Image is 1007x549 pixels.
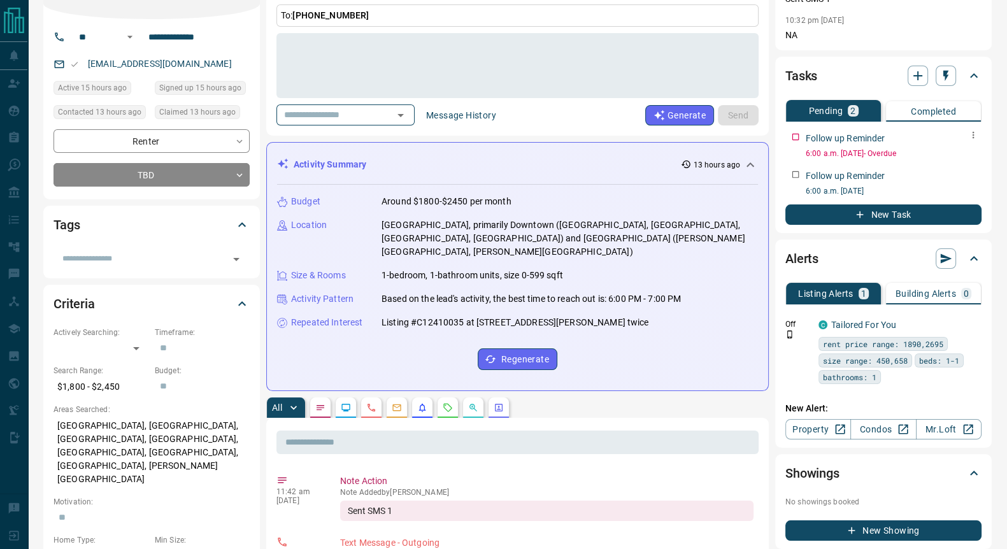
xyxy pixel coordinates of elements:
[785,248,818,269] h2: Alerts
[392,403,402,413] svg: Emails
[785,419,851,439] a: Property
[785,458,982,488] div: Showings
[294,158,366,171] p: Activity Summary
[494,403,504,413] svg: Agent Actions
[806,132,885,145] p: Follow up Reminder
[54,81,148,99] div: Mon Oct 13 2025
[785,61,982,91] div: Tasks
[340,488,753,497] p: Note Added by [PERSON_NAME]
[818,320,827,329] div: condos.ca
[785,29,982,42] p: NA
[54,289,250,319] div: Criteria
[694,159,740,171] p: 13 hours ago
[785,496,982,508] p: No showings booked
[911,107,956,116] p: Completed
[478,348,557,370] button: Regenerate
[964,289,969,298] p: 0
[798,289,853,298] p: Listing Alerts
[276,487,321,496] p: 11:42 am
[340,474,753,488] p: Note Action
[155,365,250,376] p: Budget:
[70,60,79,69] svg: Email Valid
[54,327,148,338] p: Actively Searching:
[382,316,649,329] p: Listing #C12410035 at [STREET_ADDRESS][PERSON_NAME] twice
[54,210,250,240] div: Tags
[155,81,250,99] div: Mon Oct 13 2025
[916,419,982,439] a: Mr.Loft
[785,330,794,339] svg: Push Notification Only
[54,534,148,546] p: Home Type:
[276,4,759,27] p: To:
[54,215,80,235] h2: Tags
[341,403,351,413] svg: Lead Browsing Activity
[443,403,453,413] svg: Requests
[54,496,250,508] p: Motivation:
[785,66,817,86] h2: Tasks
[276,496,321,505] p: [DATE]
[785,16,844,25] p: 10:32 pm [DATE]
[785,318,811,330] p: Off
[340,501,753,521] div: Sent SMS 1
[645,105,714,125] button: Generate
[823,354,908,367] span: size range: 450,658
[831,320,896,330] a: Tailored For You
[850,106,855,115] p: 2
[54,163,250,187] div: TBD
[155,534,250,546] p: Min Size:
[785,243,982,274] div: Alerts
[785,402,982,415] p: New Alert:
[58,82,127,94] span: Active 15 hours ago
[417,403,427,413] svg: Listing Alerts
[785,520,982,541] button: New Showing
[54,105,148,123] div: Mon Oct 13 2025
[366,403,376,413] svg: Calls
[122,29,138,45] button: Open
[823,338,943,350] span: rent price range: 1890,2695
[227,250,245,268] button: Open
[292,10,369,20] span: [PHONE_NUMBER]
[54,129,250,153] div: Renter
[896,289,956,298] p: Building Alerts
[919,354,959,367] span: beds: 1-1
[54,294,95,314] h2: Criteria
[291,269,346,282] p: Size & Rooms
[808,106,843,115] p: Pending
[291,218,327,232] p: Location
[88,59,232,69] a: [EMAIL_ADDRESS][DOMAIN_NAME]
[382,269,563,282] p: 1-bedroom, 1-bathroom units, size 0-599 sqft
[155,105,250,123] div: Mon Oct 13 2025
[468,403,478,413] svg: Opportunities
[54,365,148,376] p: Search Range:
[806,148,982,159] p: 6:00 a.m. [DATE] - Overdue
[58,106,141,118] span: Contacted 13 hours ago
[785,204,982,225] button: New Task
[861,289,866,298] p: 1
[850,419,916,439] a: Condos
[382,218,758,259] p: [GEOGRAPHIC_DATA], primarily Downtown ([GEOGRAPHIC_DATA], [GEOGRAPHIC_DATA], [GEOGRAPHIC_DATA], [...
[418,105,504,125] button: Message History
[785,463,839,483] h2: Showings
[382,292,681,306] p: Based on the lead's activity, the best time to reach out is: 6:00 PM - 7:00 PM
[823,371,876,383] span: bathrooms: 1
[382,195,511,208] p: Around $1800-$2450 per month
[291,292,354,306] p: Activity Pattern
[159,82,241,94] span: Signed up 15 hours ago
[392,106,410,124] button: Open
[315,403,325,413] svg: Notes
[54,415,250,490] p: [GEOGRAPHIC_DATA], [GEOGRAPHIC_DATA], [GEOGRAPHIC_DATA], [GEOGRAPHIC_DATA], [GEOGRAPHIC_DATA], [G...
[155,327,250,338] p: Timeframe:
[54,376,148,397] p: $1,800 - $2,450
[277,153,758,176] div: Activity Summary13 hours ago
[291,195,320,208] p: Budget
[806,169,885,183] p: Follow up Reminder
[806,185,982,197] p: 6:00 a.m. [DATE]
[54,404,250,415] p: Areas Searched:
[291,316,362,329] p: Repeated Interest
[159,106,236,118] span: Claimed 13 hours ago
[272,403,282,412] p: All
